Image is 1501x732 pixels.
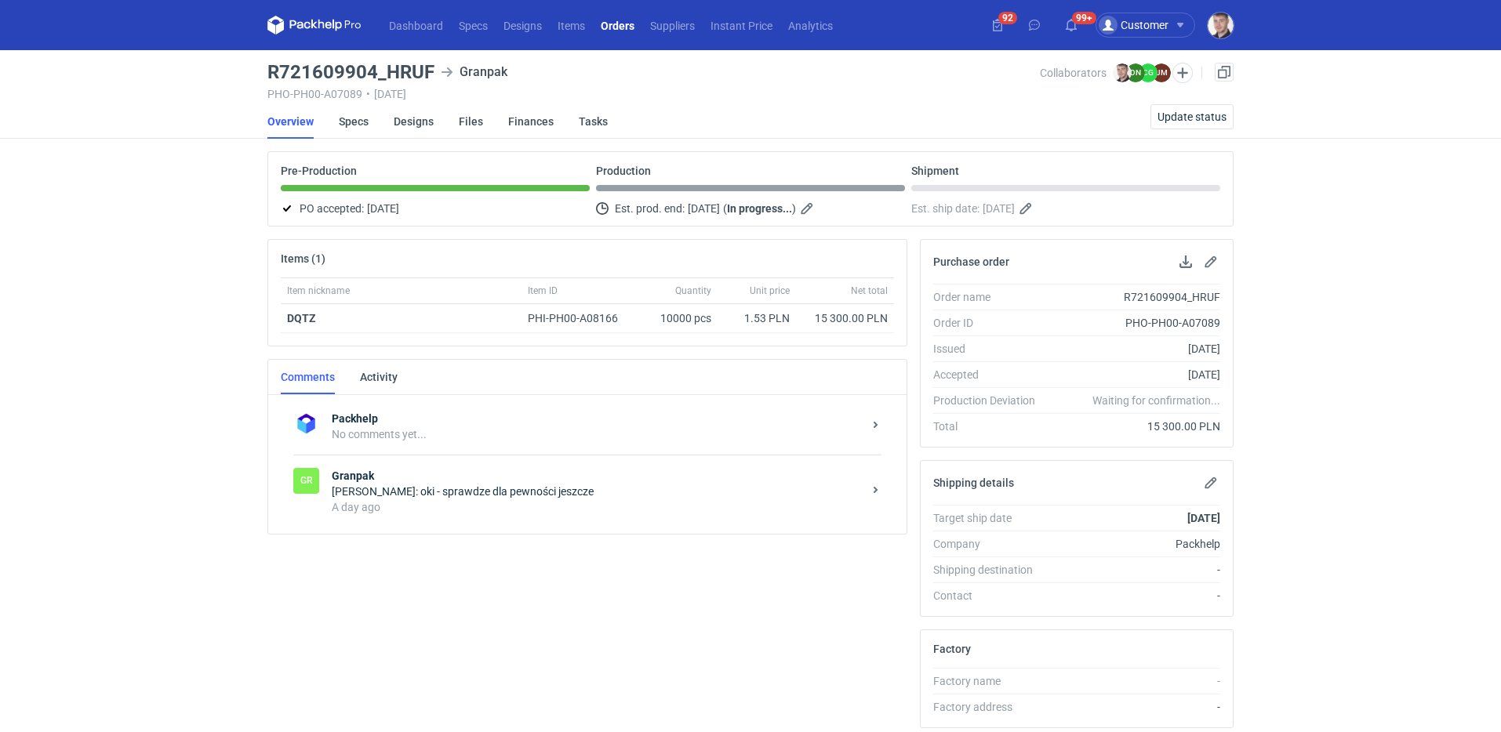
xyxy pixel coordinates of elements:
div: Company [933,536,1048,552]
div: Order name [933,289,1048,305]
div: [DATE] [1048,341,1220,357]
div: 1.53 PLN [724,310,790,326]
a: Suppliers [642,16,703,34]
h2: Factory [933,643,971,655]
div: Issued [933,341,1048,357]
h2: Purchase order [933,255,1009,268]
button: Edit shipping details [1201,473,1220,492]
div: No comments yet... [332,426,863,442]
a: Overview [267,104,314,139]
em: ( [723,202,727,215]
img: Maciej Sikora [1113,63,1132,82]
a: Orders [593,16,642,34]
svg: Packhelp Pro [267,16,362,34]
strong: Granpak [332,468,863,484]
em: ) [792,202,796,215]
div: Packhelp [1048,536,1220,552]
div: - [1048,588,1220,603]
span: Unit price [750,284,790,297]
div: Est. prod. end: [596,199,905,218]
p: Pre-Production [281,165,357,177]
figcaption: DN [1126,63,1145,82]
a: Items [550,16,593,34]
div: Target ship date [933,510,1048,526]
h2: Shipping details [933,477,1014,489]
div: - [1048,699,1220,715]
span: Quantity [675,284,711,297]
div: 15 300.00 PLN [1048,419,1220,434]
a: Activity [360,360,398,394]
button: Edit purchase order [1201,252,1220,271]
span: • [366,88,370,100]
div: Factory name [933,673,1048,689]
div: Est. ship date: [911,199,1220,218]
div: A day ago [332,499,863,515]
button: Edit collaborators [1172,63,1193,83]
div: Production Deviation [933,393,1048,408]
div: 15 300.00 PLN [802,310,888,326]
div: Accepted [933,367,1048,382]
div: PHI-PH00-A08166 [528,310,633,326]
h3: R721609904_HRUF [267,63,434,82]
div: Customer [1099,16,1168,34]
button: Edit estimated shipping date [1018,199,1037,218]
strong: Packhelp [332,411,863,426]
a: DQTZ [287,312,316,324]
div: Shipping destination [933,562,1048,578]
a: Specs [451,16,496,34]
div: Granpak [441,63,507,82]
button: Update status [1150,104,1234,129]
div: PHO-PH00-A07089 [1048,315,1220,331]
span: [DATE] [688,199,720,218]
h2: Items (1) [281,252,325,265]
button: 92 [985,13,1010,38]
strong: In progress... [727,202,792,215]
button: 99+ [1059,13,1084,38]
button: Download PO [1176,252,1195,271]
a: Files [459,104,483,139]
div: PHO-PH00-A07089 [DATE] [267,88,1040,100]
div: Total [933,419,1048,434]
p: Shipment [911,165,959,177]
span: Item ID [528,284,558,297]
div: 10000 pcs [639,304,718,333]
strong: [DATE] [1187,512,1220,524]
figcaption: Gr [293,468,319,494]
span: Net total [851,284,888,297]
div: PO accepted: [281,199,590,218]
span: Update status [1158,111,1227,122]
figcaption: CG [1139,63,1158,82]
span: [DATE] [367,199,399,218]
a: Dashboard [381,16,451,34]
a: Analytics [780,16,841,34]
div: Order ID [933,315,1048,331]
div: R721609904_HRUF [1048,289,1220,305]
a: Designs [394,104,434,139]
em: Waiting for confirmation... [1092,393,1220,408]
button: Edit estimated production end date [799,199,818,218]
button: Customer [1096,13,1208,38]
img: Maciej Sikora [1208,13,1234,38]
a: Instant Price [703,16,780,34]
div: [DATE] [1048,367,1220,382]
div: Contact [933,588,1048,603]
div: Granpak [293,468,319,494]
a: Duplicate [1215,63,1234,82]
a: Specs [339,104,369,139]
a: Finances [508,104,554,139]
img: Packhelp [293,411,319,437]
p: Production [596,165,651,177]
div: - [1048,673,1220,689]
div: - [1048,562,1220,578]
span: [DATE] [983,199,1015,218]
span: Item nickname [287,284,350,297]
figcaption: JM [1152,63,1171,82]
div: Factory address [933,699,1048,715]
a: Tasks [579,104,608,139]
div: [PERSON_NAME]: oki - sprawdze dla pewności jeszcze [332,484,863,499]
a: Designs [496,16,550,34]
